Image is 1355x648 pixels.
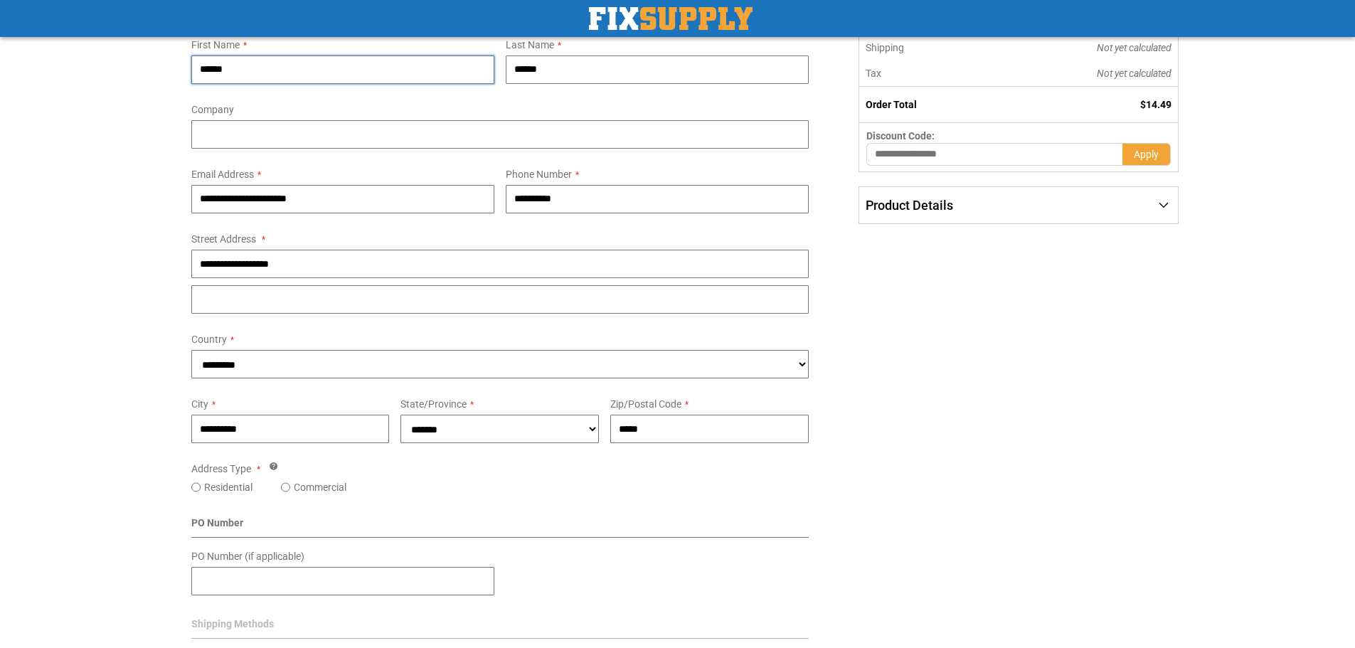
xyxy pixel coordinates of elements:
span: PO Number (if applicable) [191,551,304,562]
div: PO Number [191,516,809,538]
span: Shipping [866,42,904,53]
label: Residential [204,480,253,494]
th: Tax [859,60,1001,87]
span: Not yet calculated [1097,42,1171,53]
span: Street Address [191,233,256,245]
span: $14.49 [1140,99,1171,110]
span: Discount Code: [866,130,935,142]
label: Commercial [294,480,346,494]
button: Apply [1122,143,1171,166]
span: Address Type [191,463,251,474]
span: Company [191,104,234,115]
span: Apply [1134,149,1159,160]
span: Email Address [191,169,254,180]
img: Fix Industrial Supply [589,7,753,30]
strong: Order Total [866,99,917,110]
span: Country [191,334,227,345]
span: Last Name [506,39,554,51]
a: store logo [589,7,753,30]
span: First Name [191,39,240,51]
span: Phone Number [506,169,572,180]
span: Product Details [866,198,953,213]
span: State/Province [400,398,467,410]
span: Not yet calculated [1097,68,1171,79]
span: Zip/Postal Code [610,398,681,410]
span: City [191,398,208,410]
